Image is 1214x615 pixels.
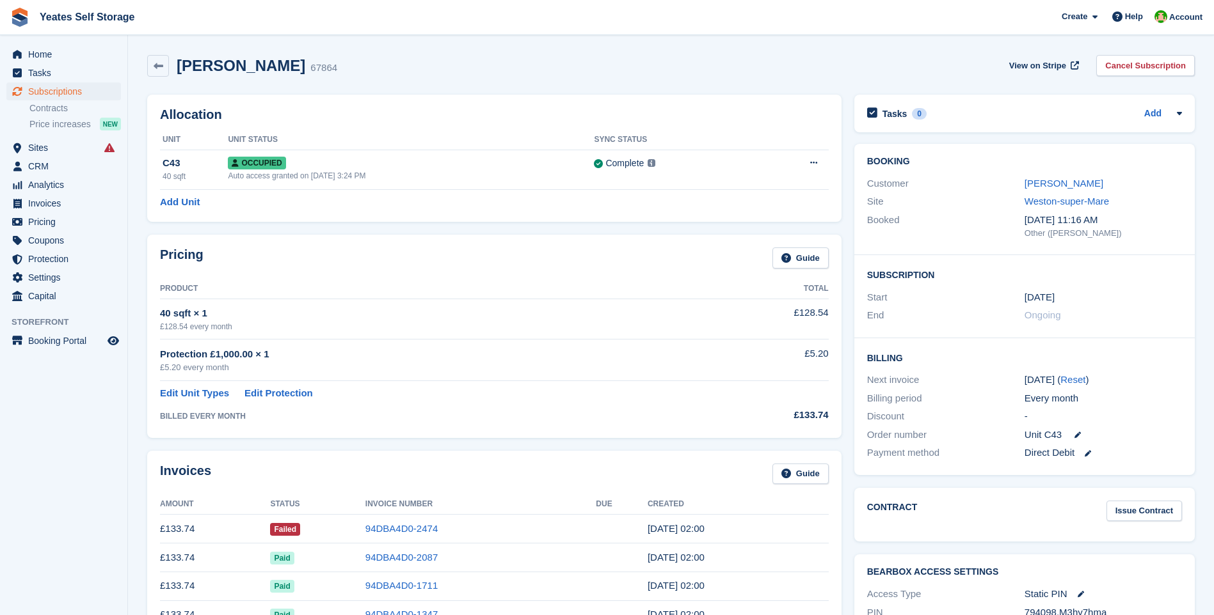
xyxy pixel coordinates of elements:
a: menu [6,287,121,305]
time: 2025-07-08 01:00:52 UTC [648,552,705,563]
div: Customer [867,176,1025,191]
span: CRM [28,157,105,175]
div: C43 [163,156,228,171]
div: End [867,308,1025,323]
a: menu [6,64,121,82]
span: Occupied [228,157,285,169]
th: Created [648,494,829,515]
div: Static PIN [1025,587,1182,602]
a: Edit Protection [244,386,313,401]
div: Direct Debit [1025,446,1182,460]
div: Site [867,194,1025,209]
a: Guide [772,463,829,485]
a: Weston-super-Mare [1025,196,1109,206]
img: stora-icon-8386f47178a22dfd0bd8f6a31ec36ba5ce8667c1dd55bd0f319d3a0aa187defe.svg [10,8,29,27]
div: Start [867,290,1025,305]
div: Billing period [867,391,1025,406]
span: Unit C43 [1025,428,1062,442]
span: Create [1062,10,1087,23]
td: £133.74 [160,515,270,543]
div: Order number [867,428,1025,442]
th: Status [270,494,365,515]
th: Total [705,279,828,299]
h2: Allocation [160,107,829,122]
span: Coupons [28,231,105,249]
a: 94DBA4D0-1711 [365,580,438,591]
div: BILLED EVERY MONTH [160,410,705,422]
div: Discount [867,409,1025,424]
a: menu [6,139,121,157]
span: Paid [270,580,294,593]
time: 2025-02-08 01:00:00 UTC [1025,290,1055,305]
a: Yeates Self Storage [35,6,140,27]
img: icon-info-grey-7440780725fd019a000dd9b08b2336e03edf1995a4989e88bcd33f0948082b44.svg [648,159,655,167]
div: Auto access granted on [DATE] 3:24 PM [228,170,594,182]
a: menu [6,332,121,350]
span: Invoices [28,194,105,212]
h2: Booking [867,157,1182,167]
h2: Subscription [867,268,1182,281]
a: menu [6,231,121,249]
img: Angela Field [1154,10,1167,23]
span: Subscriptions [28,82,105,100]
div: [DATE] ( ) [1025,373,1182,387]
div: 0 [912,108,927,120]
a: View on Stripe [1004,55,1082,76]
span: Settings [28,269,105,286]
div: Every month [1025,391,1182,406]
div: £5.20 every month [160,361,705,374]
div: Booked [867,213,1025,240]
a: Add Unit [160,195,200,210]
div: 67864 [310,61,337,75]
span: Price increases [29,118,91,130]
a: menu [6,269,121,286]
span: Paid [270,552,294,564]
h2: BearBox Access Settings [867,567,1182,577]
i: Smart entry sync failures have occurred [104,143,115,153]
td: £5.20 [705,339,828,381]
a: Contracts [29,102,121,114]
h2: [PERSON_NAME] [177,57,305,74]
span: View on Stripe [1009,59,1066,72]
div: £128.54 every month [160,321,705,332]
td: £128.54 [705,299,828,339]
div: £133.74 [705,408,828,423]
a: Guide [772,247,829,269]
a: menu [6,194,121,212]
a: [PERSON_NAME] [1025,178,1103,189]
span: Tasks [28,64,105,82]
a: Add [1144,107,1162,121]
div: [DATE] 11:16 AM [1025,213,1182,228]
span: Booking Portal [28,332,105,350]
h2: Billing [867,351,1182,364]
a: Issue Contract [1106,501,1182,522]
a: menu [6,213,121,231]
span: Ongoing [1025,309,1061,320]
div: Payment method [867,446,1025,460]
h2: Pricing [160,247,204,269]
th: Due [596,494,648,515]
div: Other ([PERSON_NAME]) [1025,227,1182,240]
th: Unit [160,130,228,150]
a: menu [6,250,121,268]
time: 2025-08-08 01:00:54 UTC [648,523,705,534]
div: Access Type [867,587,1025,602]
span: Help [1125,10,1143,23]
a: 94DBA4D0-2087 [365,552,438,563]
a: menu [6,45,121,63]
td: £133.74 [160,572,270,600]
th: Amount [160,494,270,515]
a: Preview store [106,333,121,348]
span: Account [1169,11,1202,24]
span: Sites [28,139,105,157]
div: NEW [100,118,121,130]
time: 2025-06-08 01:00:55 UTC [648,580,705,591]
a: Reset [1060,374,1085,385]
span: Protection [28,250,105,268]
div: Complete [605,157,644,170]
div: 40 sqft [163,171,228,182]
a: menu [6,82,121,100]
h2: Tasks [883,108,907,120]
h2: Contract [867,501,918,522]
a: 94DBA4D0-2474 [365,523,438,534]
